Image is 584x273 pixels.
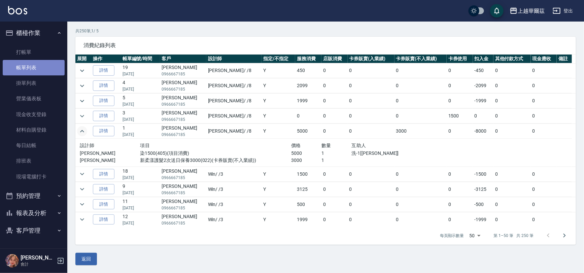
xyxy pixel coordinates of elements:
[394,94,447,108] td: 0
[206,109,262,124] td: [PERSON_NAME] / /8
[123,132,159,138] p: [DATE]
[162,190,204,196] p: 0966667185
[493,94,531,108] td: 0
[352,143,366,148] span: 互助人
[518,7,545,15] div: 上越華爾茲
[493,182,531,197] td: 0
[531,78,557,93] td: 0
[206,78,262,93] td: [PERSON_NAME] / /8
[162,205,204,211] p: 0966667185
[206,63,262,78] td: [PERSON_NAME] / /8
[493,124,531,139] td: 0
[93,184,114,195] a: 詳情
[447,109,473,124] td: 1500
[160,197,206,212] td: [PERSON_NAME]
[93,126,114,136] a: 詳情
[394,78,447,93] td: 0
[447,182,473,197] td: 0
[160,63,206,78] td: [PERSON_NAME]
[3,138,65,153] a: 每日結帳
[447,78,473,93] td: 0
[77,66,87,76] button: expand row
[3,222,65,239] button: 客戶管理
[206,55,262,63] th: 設計師
[352,150,442,157] p: 洗-1[[PERSON_NAME]]
[447,63,473,78] td: 0
[291,143,301,148] span: 價格
[77,81,87,91] button: expand row
[121,212,160,227] td: 12
[295,212,321,227] td: 1999
[321,150,352,157] p: 1
[3,60,65,75] a: 帳單列表
[473,94,493,108] td: -1999
[550,5,576,17] button: 登出
[123,205,159,211] p: [DATE]
[531,94,557,108] td: 0
[295,182,321,197] td: 3125
[493,55,531,63] th: 其他付款方式
[447,124,473,139] td: 0
[262,182,295,197] td: Y
[80,150,140,157] p: [PERSON_NAME]
[262,78,295,93] td: Y
[93,96,114,106] a: 詳情
[493,109,531,124] td: 0
[262,109,295,124] td: Y
[473,63,493,78] td: -450
[75,28,576,34] p: 共 250 筆, 1 / 5
[348,212,394,227] td: 0
[162,71,204,77] p: 0966667185
[21,261,55,267] p: 會計
[121,167,160,181] td: 18
[162,86,204,92] p: 0966667185
[77,214,87,225] button: expand row
[531,197,557,212] td: 0
[493,167,531,181] td: 0
[531,182,557,197] td: 0
[93,214,114,225] a: 詳情
[295,78,321,93] td: 2099
[447,55,473,63] th: 卡券使用
[473,55,493,63] th: 扣入金
[321,197,348,212] td: 0
[321,124,348,139] td: 0
[160,55,206,63] th: 客戶
[321,109,348,124] td: 0
[3,44,65,60] a: 打帳單
[93,199,114,210] a: 詳情
[91,55,121,63] th: 操作
[75,55,91,63] th: 展開
[77,199,87,209] button: expand row
[493,197,531,212] td: 0
[162,101,204,107] p: 0966667185
[295,109,321,124] td: 0
[394,212,447,227] td: 0
[160,109,206,124] td: [PERSON_NAME]
[8,6,27,14] img: Logo
[21,254,55,261] h5: [PERSON_NAME]
[394,182,447,197] td: 0
[394,55,447,63] th: 卡券販賣(不入業績)
[93,111,114,121] a: 詳情
[3,24,65,42] button: 櫃檯作業
[531,109,557,124] td: 0
[262,63,295,78] td: Y
[162,220,204,226] p: 0966667185
[160,182,206,197] td: [PERSON_NAME]
[77,184,87,194] button: expand row
[467,227,483,245] div: 50
[295,167,321,181] td: 1500
[291,157,321,164] p: 3000
[348,167,394,181] td: 0
[348,78,394,93] td: 0
[123,220,159,226] p: [DATE]
[473,124,493,139] td: -8000
[348,55,394,63] th: 卡券販賣(入業績)
[348,182,394,197] td: 0
[160,212,206,227] td: [PERSON_NAME]
[121,78,160,93] td: 4
[262,124,295,139] td: Y
[262,197,295,212] td: Y
[162,116,204,123] p: 0966667185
